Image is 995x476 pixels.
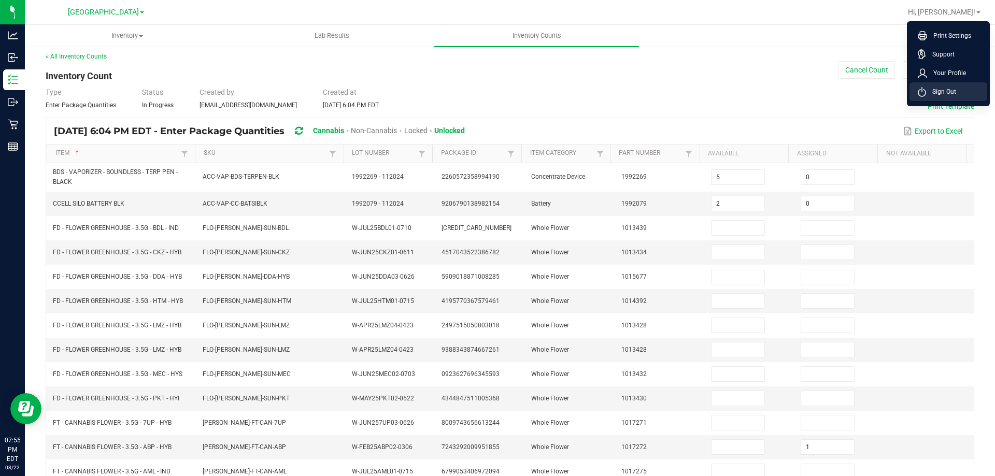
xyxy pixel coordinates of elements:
inline-svg: Retail [8,119,18,129]
span: FLO-[PERSON_NAME]-SUN-LMZ [203,322,290,329]
inline-svg: Inventory [8,75,18,85]
a: SKUSortable [204,149,327,157]
span: [CREDIT_CARD_NUMBER] [442,224,511,232]
button: Cancel Count [838,61,895,79]
a: Part NumberSortable [619,149,683,157]
span: 6799053406972094 [442,468,500,475]
span: W-FEB25ABP02-0306 [352,443,413,451]
span: Whole Flower [531,370,569,378]
span: Support [926,49,955,60]
span: Unlocked [434,126,465,135]
span: Sortable [73,149,81,157]
span: Inventory Counts [499,31,575,40]
a: Filter [416,147,428,160]
span: 1992079 [621,200,647,207]
span: Status [142,88,163,96]
p: 07:55 PM EDT [5,436,20,464]
a: Filter [326,147,339,160]
span: 1017275 [621,468,647,475]
a: ItemSortable [55,149,179,157]
span: FLO-[PERSON_NAME]-DDA-HYB [203,273,290,280]
a: Inventory [25,25,230,47]
span: FLO-[PERSON_NAME]-SUN-PKT [203,395,290,402]
span: Enter Package Quantities [46,102,116,109]
span: Whole Flower [531,297,569,305]
a: Package IdSortable [441,149,505,157]
button: Export to Excel [901,122,965,140]
a: Filter [178,147,191,160]
span: W-JUL25HTM01-0715 [352,297,414,305]
span: Sign Out [926,86,956,97]
button: Print Template [928,101,974,111]
span: 4344847511005368 [442,395,500,402]
span: [PERSON_NAME]-FT-CAN-AML [203,468,287,475]
span: Whole Flower [531,468,569,475]
span: Created by [200,88,234,96]
span: Hi, [PERSON_NAME]! [908,8,975,16]
span: In Progress [142,102,174,109]
span: Whole Flower [531,273,569,280]
span: FD - FLOWER GREENHOUSE - 3.5G - CKZ - HYB [53,249,181,256]
span: Inventory Count [46,70,112,81]
span: Locked [404,126,428,135]
span: W-JUL25BDL01-0710 [352,224,411,232]
inline-svg: Analytics [8,30,18,40]
span: FD - FLOWER GREENHOUSE - 3.5G - LMZ - HYB [53,346,181,353]
th: Assigned [788,145,877,163]
span: 0923627696345593 [442,370,500,378]
span: 5909018871008285 [442,273,500,280]
span: W-APR25LMZ04-0423 [352,346,414,353]
span: 1014392 [621,297,647,305]
a: Item CategorySortable [530,149,594,157]
span: CCELL SILO BATTERY BLK [53,200,124,207]
span: ACC-VAP-CC-BATSIBLK [203,200,267,207]
span: W-JUN25DDA03-0626 [352,273,415,280]
span: 8009743656613244 [442,419,500,426]
span: 2497515050803018 [442,322,500,329]
span: Lab Results [301,31,363,40]
th: Not Available [877,145,966,163]
span: Battery [531,200,551,207]
span: FD - FLOWER GREENHOUSE - 3.5G - PKT - HYI [53,395,179,402]
span: Your Profile [927,68,966,78]
inline-svg: Inbound [8,52,18,63]
span: 1013428 [621,322,647,329]
span: Whole Flower [531,322,569,329]
span: FD - FLOWER GREENHOUSE - 3.5G - LMZ - HYB [53,322,181,329]
span: [DATE] 6:04 PM EDT [323,102,379,109]
span: 7243292009951855 [442,443,500,451]
span: FT - CANNABIS FLOWER - 3.5G - ABP - HYB [53,443,172,451]
span: [PERSON_NAME]-FT-CAN-7UP [203,419,286,426]
a: Filter [683,147,695,160]
div: [DATE] 6:04 PM EDT - Enter Package Quantities [54,122,473,141]
span: W-JUN25MEC02-0703 [352,370,415,378]
span: FLO-[PERSON_NAME]-SUN-HTM [203,297,291,305]
span: Whole Flower [531,443,569,451]
a: Lot NumberSortable [352,149,416,157]
span: 9206790138982154 [442,200,500,207]
span: FLO-[PERSON_NAME]-SUN-MEC [203,370,291,378]
inline-svg: Reports [8,141,18,152]
a: Filter [594,147,606,160]
span: W-JUN257UP03-0626 [352,419,414,426]
inline-svg: Outbound [8,97,18,107]
span: 1017271 [621,419,647,426]
span: [GEOGRAPHIC_DATA] [68,8,139,17]
span: 1992269 [621,173,647,180]
span: W-MAY25PKT02-0522 [352,395,414,402]
span: [PERSON_NAME]-FT-CAN-ABP [203,443,286,451]
th: Available [700,145,789,163]
button: Submit for Review [903,61,974,79]
span: 1013428 [621,346,647,353]
a: Inventory Counts [434,25,639,47]
span: ACC-VAP-BDS-TERPEN-BLK [203,173,279,180]
span: 1017272 [621,443,647,451]
span: FLO-[PERSON_NAME]-SUN-BDL [203,224,289,232]
span: Whole Flower [531,346,569,353]
span: 1992269 - 112024 [352,173,404,180]
span: FT - CANNABIS FLOWER - 3.5G - AML - IND [53,468,170,475]
span: Whole Flower [531,249,569,256]
span: 4517043522386782 [442,249,500,256]
span: Print Settings [927,31,971,41]
span: 9388343874667261 [442,346,500,353]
